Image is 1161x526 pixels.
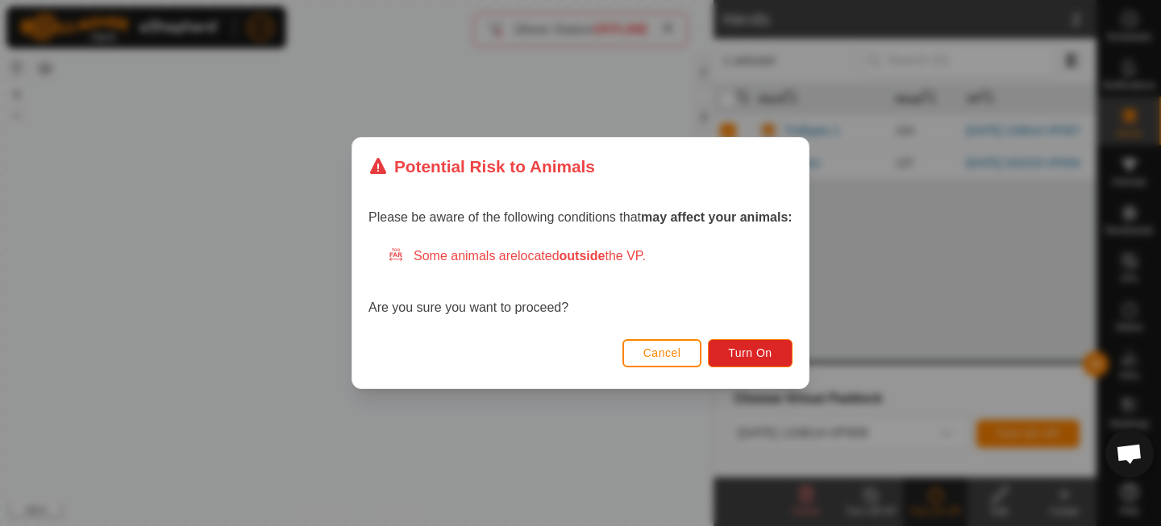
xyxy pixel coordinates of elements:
div: Potential Risk to Animals [368,154,595,179]
span: Turn On [729,346,772,359]
strong: outside [560,249,605,263]
strong: may affect your animals: [641,210,793,224]
div: Are you sure you want to proceed? [368,246,793,317]
span: Cancel [643,346,681,359]
span: located the VP. [518,249,646,263]
span: Please be aware of the following conditions that [368,210,793,224]
button: Cancel [622,339,702,367]
div: Open chat [1105,429,1154,478]
div: Some animals are [388,246,793,266]
button: Turn On [709,339,793,367]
